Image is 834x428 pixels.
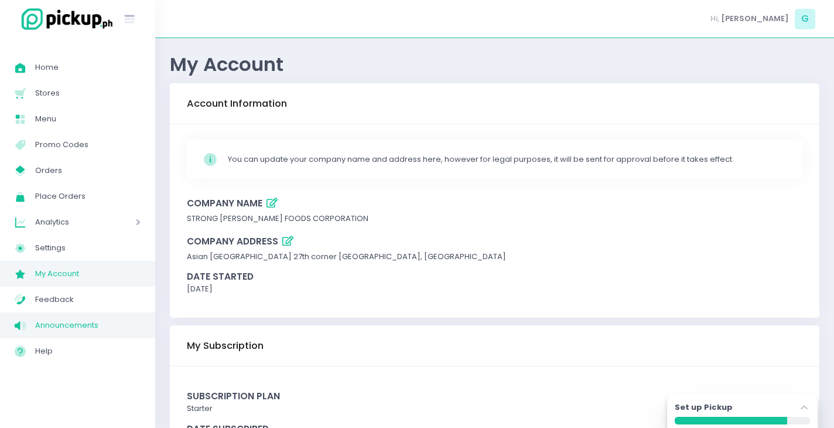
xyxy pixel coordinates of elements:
[187,235,278,247] span: company address
[35,137,141,152] span: Promo Codes
[187,197,262,209] span: company name
[170,53,819,76] div: My Account
[35,344,141,359] span: Help
[35,266,141,281] span: My Account
[721,13,789,25] span: [PERSON_NAME]
[228,154,787,165] div: You can update your company name and address here, however for legal purposes, it will be sent fo...
[35,240,141,256] span: Settings
[187,389,802,403] div: Subscription Plan
[35,163,141,178] span: Orders
[187,213,802,225] div: STRONG [PERSON_NAME] FOODS CORPORATION
[187,270,802,283] div: Date Started
[35,215,102,230] span: Analytics
[675,402,733,413] label: Set up Pickup
[35,318,141,333] span: Announcements
[187,403,213,414] span: starter
[187,98,287,110] h3: Account Information
[35,292,141,307] span: Feedback
[35,86,141,101] span: Stores
[795,9,815,29] span: G
[15,6,114,32] img: logo
[35,111,141,127] span: Menu
[35,189,141,204] span: Place Orders
[187,283,802,295] div: [DATE]
[710,13,719,25] span: Hi,
[187,251,802,263] div: Asian [GEOGRAPHIC_DATA] 27th corner [GEOGRAPHIC_DATA], [GEOGRAPHIC_DATA]
[187,340,264,352] h3: My Subscription
[35,60,141,75] span: Home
